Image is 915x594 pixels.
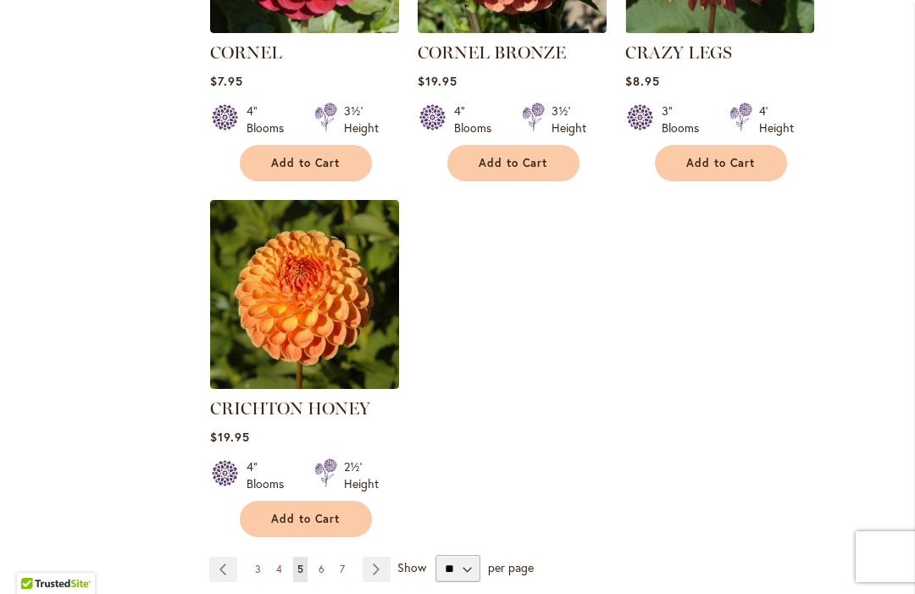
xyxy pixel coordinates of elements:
[344,103,379,136] div: 3½' Height
[418,20,607,36] a: CORNEL BRONZE
[297,563,303,575] span: 5
[210,376,399,392] a: CRICHTON HONEY
[210,429,250,445] span: $19.95
[625,73,660,89] span: $8.95
[340,563,345,575] span: 7
[625,42,732,63] a: CRAZY LEGS
[655,145,787,181] button: Add to Cart
[240,145,372,181] button: Add to Cart
[418,42,566,63] a: CORNEL BRONZE
[210,398,370,419] a: CRICHTON HONEY
[397,559,426,575] span: Show
[447,145,579,181] button: Add to Cart
[418,73,457,89] span: $19.95
[335,557,349,582] a: 7
[344,458,379,492] div: 2½' Height
[247,103,294,136] div: 4" Blooms
[271,156,341,170] span: Add to Cart
[488,559,534,575] span: per page
[251,557,265,582] a: 3
[319,563,324,575] span: 6
[240,501,372,537] button: Add to Cart
[314,557,329,582] a: 6
[210,73,243,89] span: $7.95
[625,20,814,36] a: CRAZY LEGS
[759,103,794,136] div: 4' Height
[210,200,399,389] img: CRICHTON HONEY
[210,20,399,36] a: CORNEL
[552,103,586,136] div: 3½' Height
[662,103,709,136] div: 3" Blooms
[276,563,282,575] span: 4
[479,156,548,170] span: Add to Cart
[13,534,60,581] iframe: Launch Accessibility Center
[272,557,286,582] a: 4
[454,103,502,136] div: 4" Blooms
[271,512,341,526] span: Add to Cart
[210,42,282,63] a: CORNEL
[247,458,294,492] div: 4" Blooms
[255,563,261,575] span: 3
[686,156,756,170] span: Add to Cart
